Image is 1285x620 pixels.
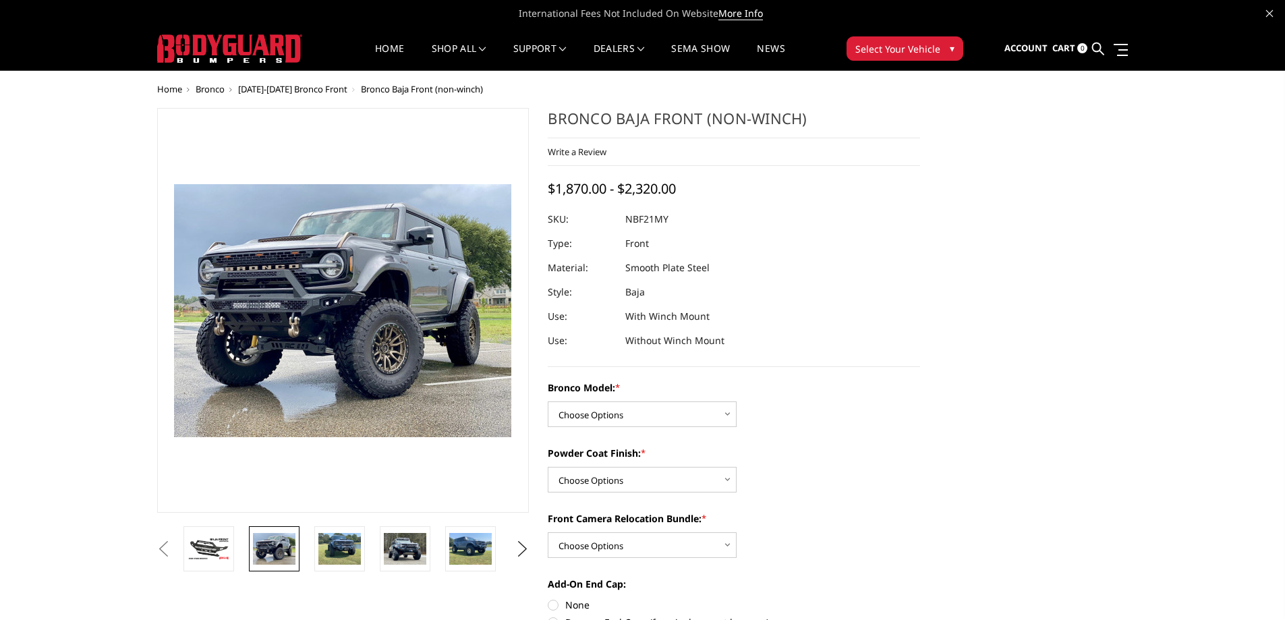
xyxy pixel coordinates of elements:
[375,44,404,70] a: Home
[318,533,361,565] img: Bronco Baja Front (non-winch)
[548,280,615,304] dt: Style:
[950,41,954,55] span: ▾
[1004,42,1048,54] span: Account
[157,83,182,95] a: Home
[253,533,295,565] img: Bronco Baja Front (non-winch)
[855,42,940,56] span: Select Your Vehicle
[513,44,567,70] a: Support
[188,537,230,561] img: Bronco Baja Front (non-winch)
[432,44,486,70] a: shop all
[548,598,920,612] label: None
[512,539,532,559] button: Next
[548,381,920,395] label: Bronco Model:
[384,533,426,565] img: Bronco Baja Front (non-winch)
[625,207,668,231] dd: NBF21MY
[847,36,963,61] button: Select Your Vehicle
[625,304,710,329] dd: With Winch Mount
[625,256,710,280] dd: Smooth Plate Steel
[548,256,615,280] dt: Material:
[1004,30,1048,67] a: Account
[548,511,920,526] label: Front Camera Relocation Bundle:
[154,539,174,559] button: Previous
[548,329,615,353] dt: Use:
[548,577,920,591] label: Add-On End Cap:
[594,44,645,70] a: Dealers
[1077,43,1087,53] span: 0
[1052,42,1075,54] span: Cart
[361,83,483,95] span: Bronco Baja Front (non-winch)
[625,231,649,256] dd: Front
[1052,30,1087,67] a: Cart 0
[548,146,606,158] a: Write a Review
[157,108,530,513] a: Bronco Baja Front (non-winch)
[718,7,763,20] a: More Info
[548,108,920,138] h1: Bronco Baja Front (non-winch)
[238,83,347,95] a: [DATE]-[DATE] Bronco Front
[671,44,730,70] a: SEMA Show
[548,304,615,329] dt: Use:
[548,179,676,198] span: $1,870.00 - $2,320.00
[196,83,225,95] a: Bronco
[548,207,615,231] dt: SKU:
[625,280,645,304] dd: Baja
[1218,555,1285,620] iframe: Chat Widget
[625,329,724,353] dd: Without Winch Mount
[157,34,302,63] img: BODYGUARD BUMPERS
[548,446,920,460] label: Powder Coat Finish:
[757,44,784,70] a: News
[449,533,492,565] img: Bronco Baja Front (non-winch)
[548,231,615,256] dt: Type:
